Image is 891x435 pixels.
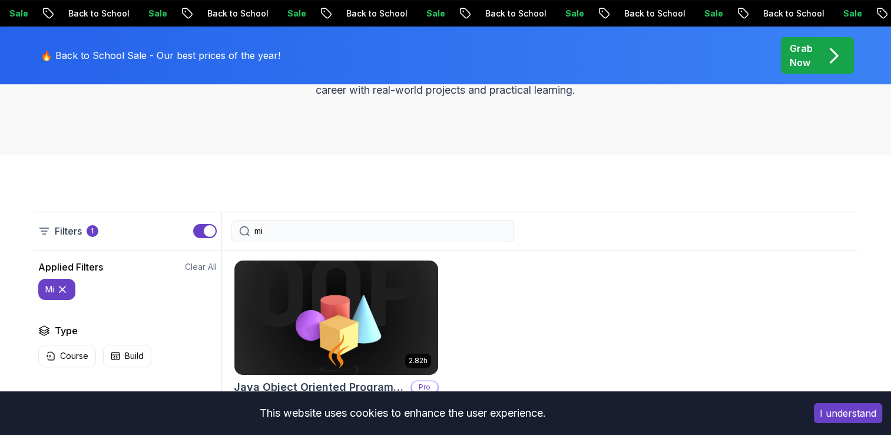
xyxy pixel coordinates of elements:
[814,403,882,423] button: Accept cookies
[254,225,506,237] input: Search Java, React, Spring boot ...
[55,324,78,338] h2: Type
[196,8,276,19] p: Back to School
[832,8,870,19] p: Sale
[276,8,314,19] p: Sale
[693,8,731,19] p: Sale
[234,261,438,375] img: Java Object Oriented Programming card
[41,48,280,62] p: 🔥 Back to School Sale - Our best prices of the year!
[55,224,82,238] p: Filters
[409,356,428,365] p: 2.82h
[415,8,453,19] p: Sale
[234,260,439,434] a: Java Object Oriented Programming card2.82hJava Object Oriented ProgrammingProMaster Java's object...
[57,8,137,19] p: Back to School
[125,350,144,362] p: Build
[335,8,415,19] p: Back to School
[9,400,796,426] div: This website uses cookies to enhance the user experience.
[412,381,438,393] p: Pro
[554,8,592,19] p: Sale
[790,41,813,70] p: Grab Now
[474,8,554,19] p: Back to School
[55,391,78,405] h2: Price
[38,345,96,367] button: Course
[60,350,88,362] p: Course
[45,284,54,295] p: mi
[752,8,832,19] p: Back to School
[38,260,103,274] h2: Applied Filters
[91,226,94,236] p: 1
[38,279,75,300] button: mi
[613,8,693,19] p: Back to School
[137,8,175,19] p: Sale
[234,379,406,396] h2: Java Object Oriented Programming
[103,345,151,367] button: Build
[185,261,217,273] button: Clear All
